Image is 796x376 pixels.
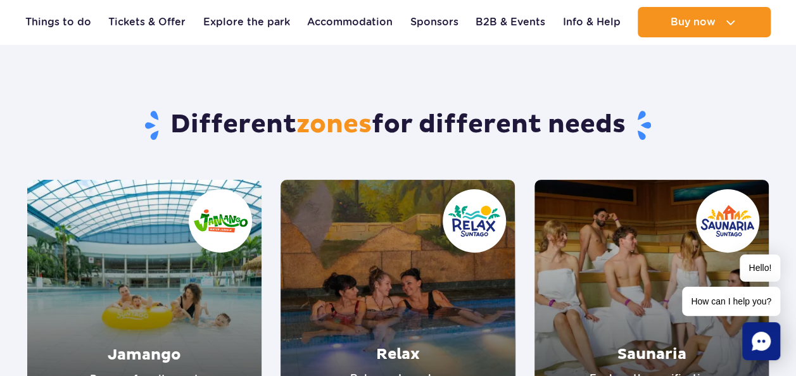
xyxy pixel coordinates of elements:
[203,7,290,37] a: Explore the park
[296,109,372,141] span: zones
[682,287,780,316] span: How can I help you?
[670,16,715,28] span: Buy now
[638,7,771,37] button: Buy now
[740,254,780,282] span: Hello!
[25,7,91,37] a: Things to do
[410,7,458,37] a: Sponsors
[742,322,780,360] div: Chat
[307,7,393,37] a: Accommodation
[27,109,769,142] h1: Different for different needs
[108,7,186,37] a: Tickets & Offer
[563,7,621,37] a: Info & Help
[476,7,545,37] a: B2B & Events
